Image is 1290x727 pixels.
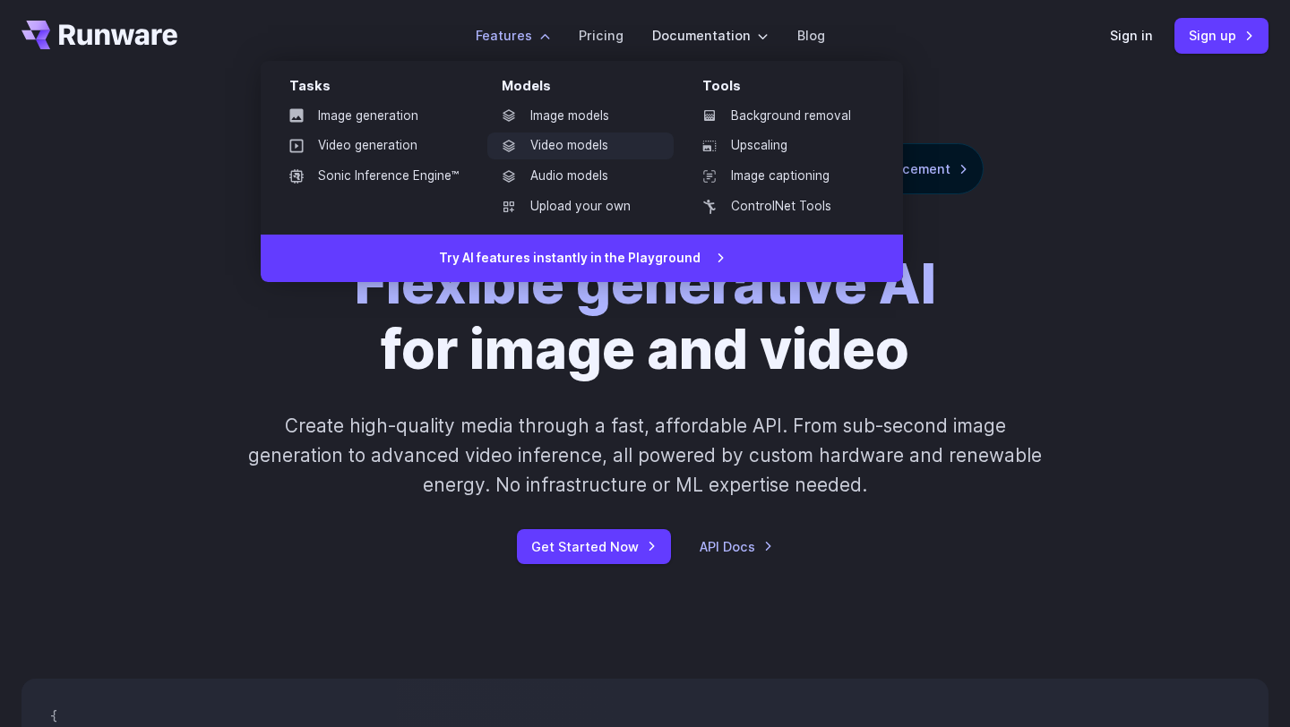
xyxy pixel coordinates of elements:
[275,163,473,190] a: Sonic Inference Engine™
[476,25,550,46] label: Features
[1174,18,1268,53] a: Sign up
[487,133,674,159] a: Video models
[21,21,177,49] a: Go to /
[688,103,874,130] a: Background removal
[688,163,874,190] a: Image captioning
[702,75,874,103] div: Tools
[355,252,936,382] h1: for image and video
[688,193,874,220] a: ControlNet Tools
[700,536,773,557] a: API Docs
[275,103,473,130] a: Image generation
[487,163,674,190] a: Audio models
[652,25,769,46] label: Documentation
[502,75,674,103] div: Models
[797,25,825,46] a: Blog
[246,411,1045,500] p: Create high-quality media through a fast, affordable API. From sub-second image generation to adv...
[355,251,936,317] strong: Flexible generative AI
[50,708,57,724] span: {
[1110,25,1153,46] a: Sign in
[275,133,473,159] a: Video generation
[289,75,473,103] div: Tasks
[487,103,674,130] a: Image models
[517,529,671,564] a: Get Started Now
[688,133,874,159] a: Upscaling
[487,193,674,220] a: Upload your own
[579,25,623,46] a: Pricing
[261,235,903,283] a: Try AI features instantly in the Playground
